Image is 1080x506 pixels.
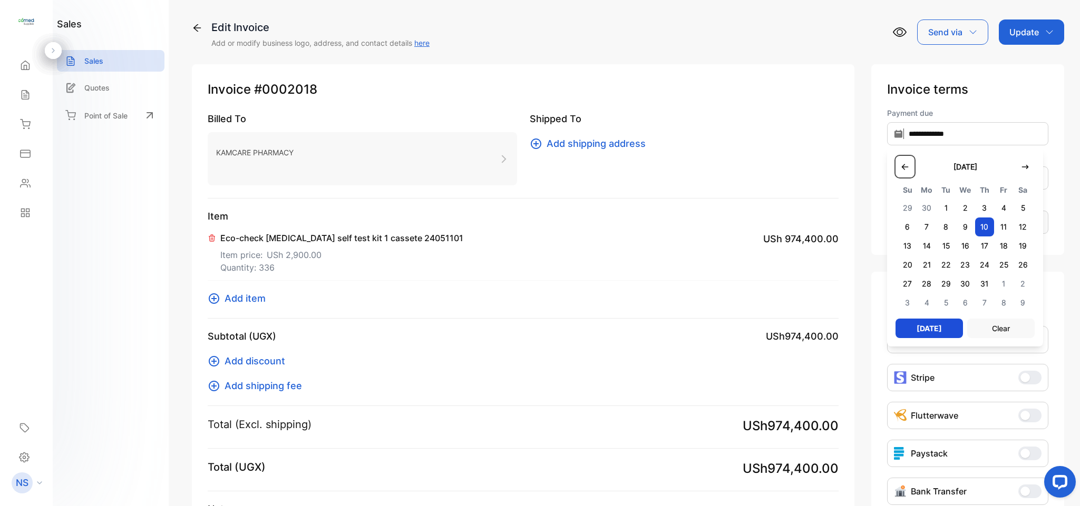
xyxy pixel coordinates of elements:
span: 8 [994,293,1014,312]
p: Item price: [220,244,463,261]
span: 10 [975,217,995,236]
button: Send via [917,19,988,45]
span: 29 [936,274,956,293]
span: Add discount [225,354,285,368]
a: Sales [57,50,164,72]
p: Point of Sale [84,110,128,121]
span: 16 [956,236,975,255]
span: 21 [917,255,937,274]
button: Clear [967,319,1035,338]
span: 17 [975,236,995,255]
p: Send via [928,26,962,38]
span: 29 [898,199,917,217]
p: Update [1009,26,1039,38]
p: Flutterwave [911,409,958,422]
span: 3 [898,293,917,312]
span: Th [975,184,995,196]
p: Total (Excl. shipping) [208,416,312,432]
h1: sales [57,17,82,31]
span: 1 [994,274,1014,293]
span: 30 [917,199,937,217]
span: 12 [1014,217,1033,236]
span: Add shipping address [547,136,646,151]
p: Shipped To [530,112,839,126]
p: Item [208,209,839,223]
p: Subtotal (UGX) [208,329,276,343]
span: 2 [1014,274,1033,293]
img: Icon [894,485,907,498]
span: 22 [936,255,956,274]
span: 28 [917,274,937,293]
span: Add shipping fee [225,379,302,393]
span: 3 [975,199,995,217]
span: 25 [994,255,1014,274]
button: Add shipping address [530,136,652,151]
label: Payment due [887,107,1048,118]
span: USh 974,400.00 [763,232,839,246]
span: 9 [1014,293,1033,312]
p: NS [16,476,28,490]
span: #0002018 [254,80,317,99]
span: 24 [975,255,995,274]
span: Add item [225,291,266,305]
span: 6 [956,293,975,312]
span: 31 [975,274,995,293]
span: Su [898,184,917,196]
a: here [414,38,430,47]
span: 11 [994,217,1014,236]
p: Invoice terms [887,80,1048,99]
a: Point of Sale [57,104,164,127]
span: 2 [956,199,975,217]
span: 6 [898,217,917,236]
p: Stripe [911,371,935,384]
p: Quantity: 336 [220,261,463,274]
span: 5 [1014,199,1033,217]
img: Icon [894,409,907,422]
button: [DATE] [943,156,988,177]
span: 13 [898,236,917,255]
p: Sales [84,55,103,66]
button: Add item [208,291,272,305]
span: 14 [917,236,937,255]
p: Bank Transfer [911,485,967,498]
span: 7 [975,293,995,312]
p: Quotes [84,82,110,93]
p: KAMCARE PHARMACY [216,145,294,160]
span: USh 2,900.00 [267,249,322,261]
span: 18 [994,236,1014,255]
span: 1 [936,199,956,217]
div: Edit Invoice [211,19,430,35]
button: Add shipping fee [208,379,308,393]
img: icon [894,371,907,384]
span: USh974,400.00 [743,459,839,478]
span: Fr [994,184,1014,196]
span: 19 [1014,236,1033,255]
img: icon [894,447,907,460]
span: 9 [956,217,975,236]
span: 15 [936,236,956,255]
button: Add discount [208,354,291,368]
p: Eco-check [MEDICAL_DATA] self test kit 1 cassete 24051101 [220,232,463,244]
span: USh974,400.00 [766,329,839,343]
button: [DATE] [896,319,963,338]
span: Sa [1014,184,1033,196]
span: 27 [898,274,917,293]
span: 7 [917,217,937,236]
span: 26 [1014,255,1033,274]
p: Billed To [208,112,517,126]
span: 4 [917,293,937,312]
button: Update [999,19,1064,45]
iframe: LiveChat chat widget [1036,462,1080,506]
p: Paystack [911,447,948,460]
span: 5 [936,293,956,312]
span: 4 [994,199,1014,217]
span: USh974,400.00 [743,416,839,435]
span: 23 [956,255,975,274]
span: Tu [936,184,956,196]
img: logo [18,14,34,29]
p: Total (UGX) [208,459,266,475]
span: 8 [936,217,956,236]
span: Mo [917,184,937,196]
p: Invoice [208,80,839,99]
